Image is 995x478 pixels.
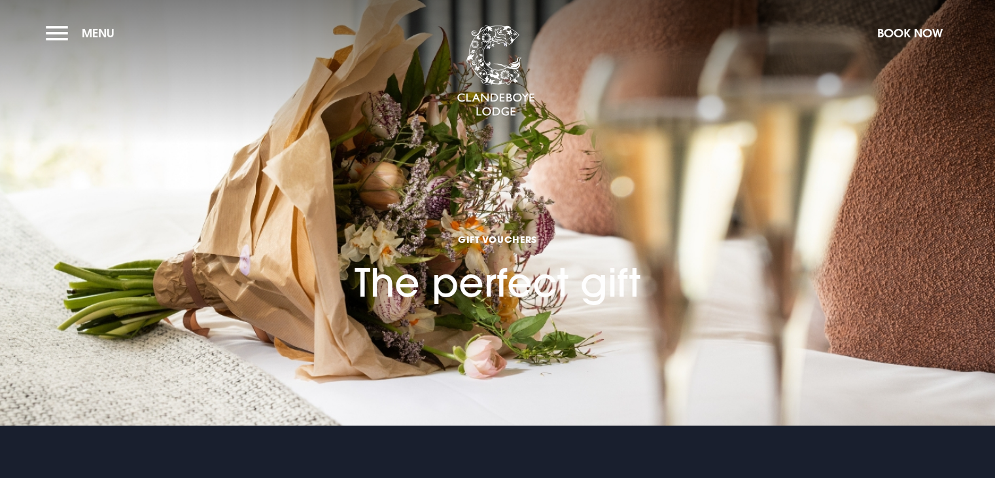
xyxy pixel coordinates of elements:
[82,26,114,41] span: Menu
[355,233,640,305] h1: The perfect gift
[46,19,121,47] button: Menu
[355,233,640,246] span: GIFT VOUCHERS
[871,19,949,47] button: Book Now
[457,26,535,117] img: Clandeboye Lodge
